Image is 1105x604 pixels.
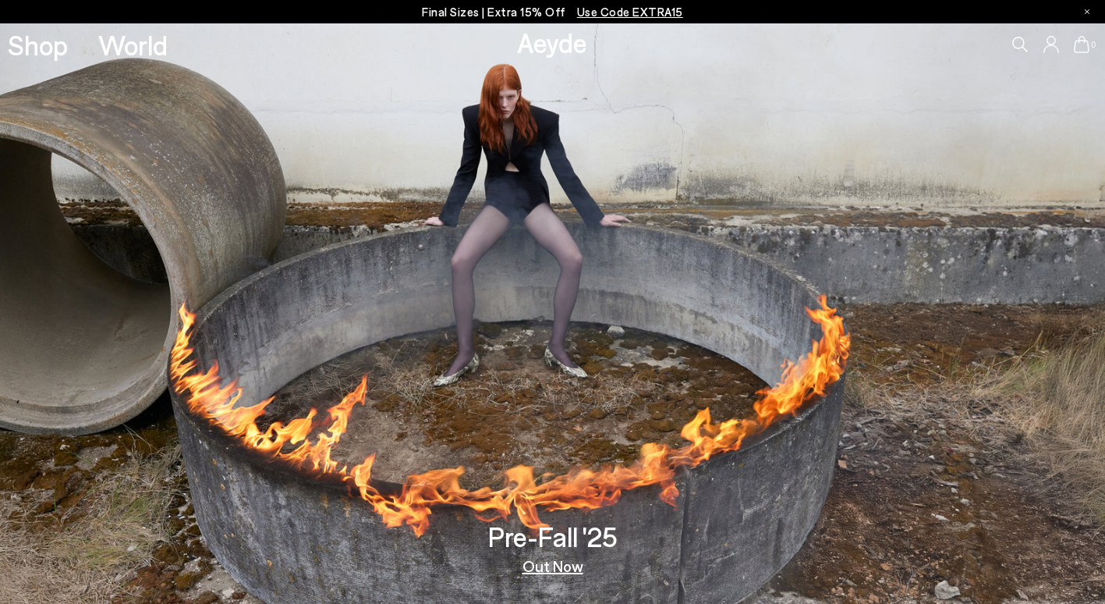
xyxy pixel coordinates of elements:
[488,523,618,550] h3: Pre-Fall '25
[1074,36,1089,53] a: 0
[577,5,683,19] span: Navigate to /collections/ss25-final-sizes
[1089,41,1097,49] span: 0
[98,31,168,59] a: World
[517,26,587,59] a: Aeyde
[522,558,583,574] a: Out Now
[422,2,683,22] p: Final Sizes | Extra 15% Off
[8,31,68,59] a: Shop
